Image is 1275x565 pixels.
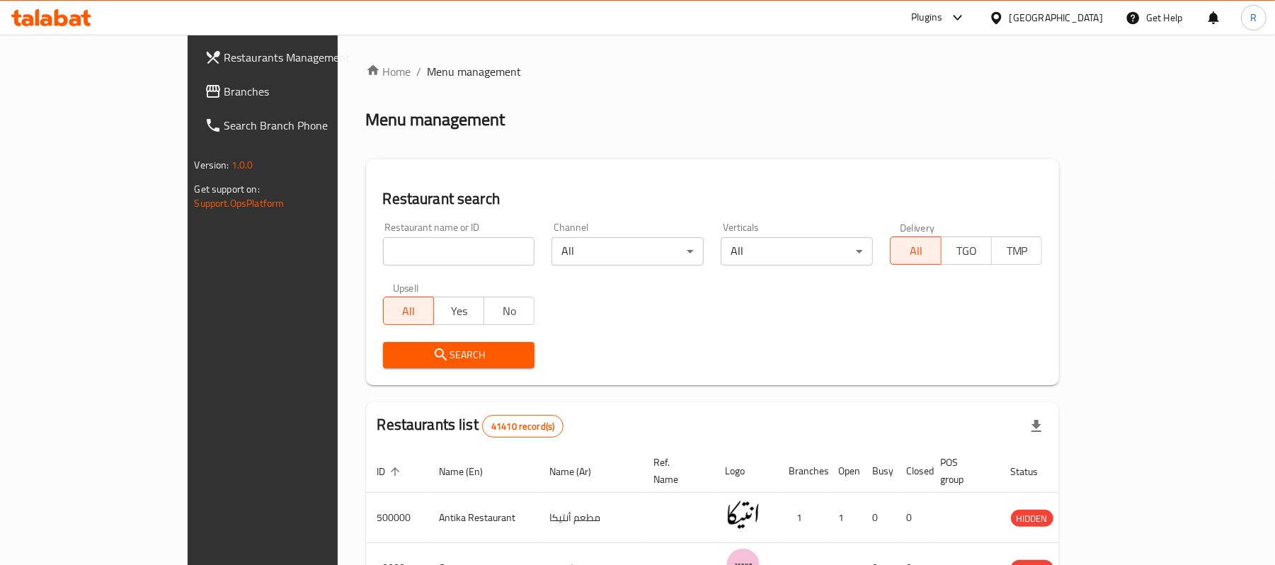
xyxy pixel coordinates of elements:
[1011,510,1053,527] span: HIDDEN
[896,493,930,543] td: 0
[551,237,704,266] div: All
[1011,463,1057,480] span: Status
[726,497,761,532] img: Antika Restaurant
[433,297,484,325] button: Yes
[224,117,389,134] span: Search Branch Phone
[896,450,930,493] th: Closed
[193,40,401,74] a: Restaurants Management
[193,108,401,142] a: Search Branch Phone
[721,237,873,266] div: All
[862,493,896,543] td: 0
[991,236,1042,265] button: TMP
[440,463,502,480] span: Name (En)
[224,49,389,66] span: Restaurants Management
[490,301,529,321] span: No
[377,463,404,480] span: ID
[231,156,253,174] span: 1.0.0
[778,493,828,543] td: 1
[393,282,419,292] label: Upsell
[428,63,522,80] span: Menu management
[947,241,986,261] span: TGO
[1010,10,1103,25] div: [GEOGRAPHIC_DATA]
[195,180,260,198] span: Get support on:
[484,297,534,325] button: No
[911,9,942,26] div: Plugins
[383,342,535,368] button: Search
[389,301,428,321] span: All
[193,74,401,108] a: Branches
[366,108,505,131] h2: Menu management
[383,237,535,266] input: Search for restaurant name or ID..
[828,493,862,543] td: 1
[417,63,422,80] li: /
[550,463,610,480] span: Name (Ar)
[714,450,778,493] th: Logo
[890,236,941,265] button: All
[900,222,935,232] label: Delivery
[377,414,564,438] h2: Restaurants list
[483,420,563,433] span: 41410 record(s)
[778,450,828,493] th: Branches
[224,83,389,100] span: Branches
[539,493,643,543] td: مطعم أنتيكا
[195,194,285,212] a: Support.OpsPlatform
[383,297,434,325] button: All
[482,415,564,438] div: Total records count
[428,493,539,543] td: Antika Restaurant
[896,241,935,261] span: All
[941,454,983,488] span: POS group
[394,346,524,364] span: Search
[366,63,1060,80] nav: breadcrumb
[1019,409,1053,443] div: Export file
[383,188,1043,210] h2: Restaurant search
[195,156,229,174] span: Version:
[654,454,697,488] span: Ref. Name
[828,450,862,493] th: Open
[1250,10,1257,25] span: R
[440,301,479,321] span: Yes
[941,236,992,265] button: TGO
[862,450,896,493] th: Busy
[997,241,1036,261] span: TMP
